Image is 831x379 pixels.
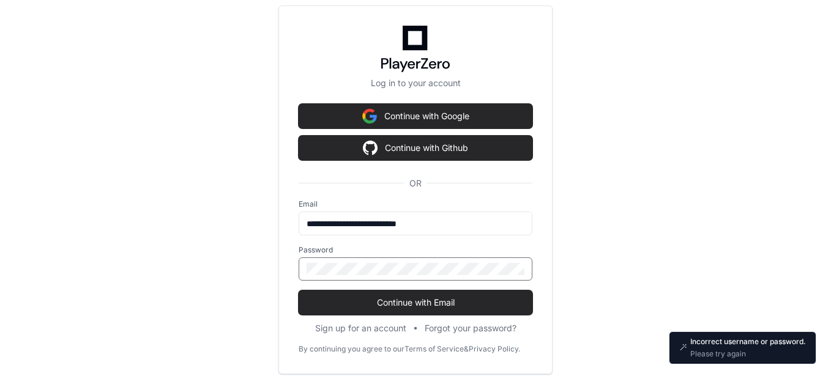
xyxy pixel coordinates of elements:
[469,344,520,354] a: Privacy Policy.
[315,322,406,334] button: Sign up for an account
[299,104,532,128] button: Continue with Google
[425,322,516,334] button: Forgot your password?
[464,344,469,354] div: &
[690,337,806,347] p: Incorrect username or password.
[299,344,404,354] div: By continuing you agree to our
[363,136,378,160] img: Sign in with google
[299,245,532,255] label: Password
[690,349,806,359] p: Please try again
[299,77,532,89] p: Log in to your account
[299,199,532,209] label: Email
[299,290,532,315] button: Continue with Email
[299,296,532,309] span: Continue with Email
[362,104,377,128] img: Sign in with google
[299,136,532,160] button: Continue with Github
[404,177,427,189] span: OR
[404,344,464,354] a: Terms of Service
